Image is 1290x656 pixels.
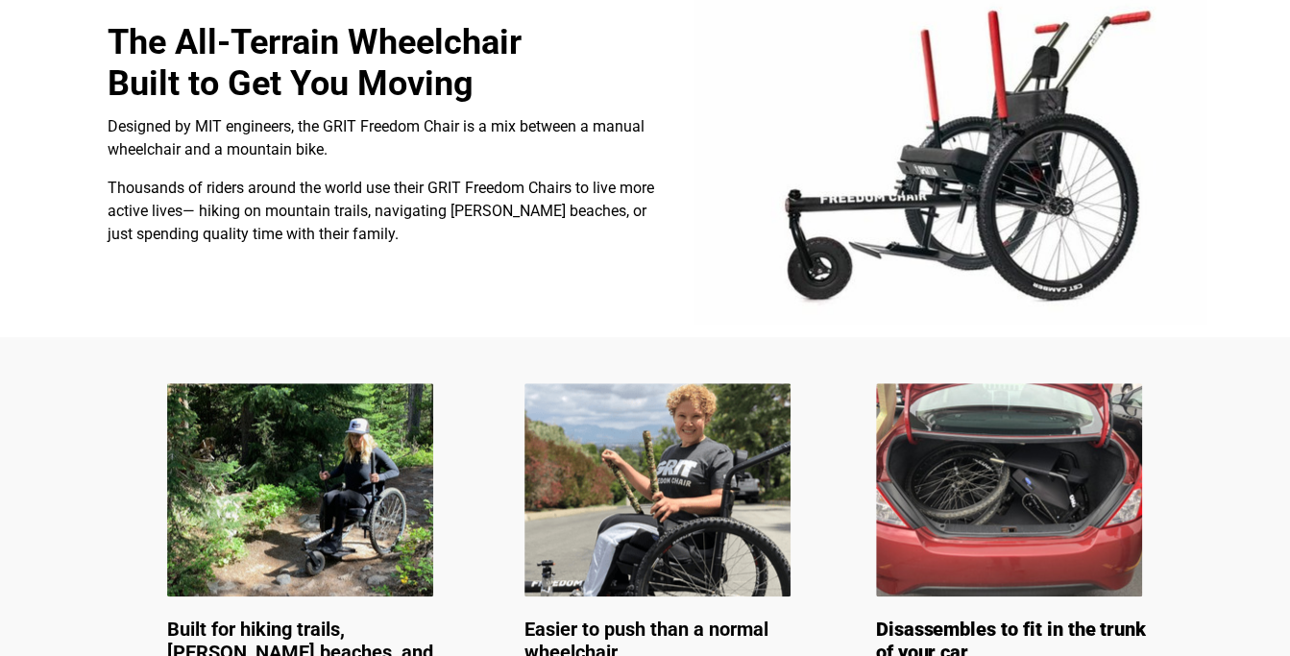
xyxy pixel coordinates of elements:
span: The All-Terrain Wheelchair Built to Get You Moving [108,22,522,104]
span: Thousands of riders around the world use their GRIT Freedom Chairs to live more active lives— hik... [108,179,654,243]
span: Designed by MIT engineers, the GRIT Freedom Chair is a mix between a manual wheelchair and a moun... [108,117,645,158]
input: Get more information [68,464,233,500]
